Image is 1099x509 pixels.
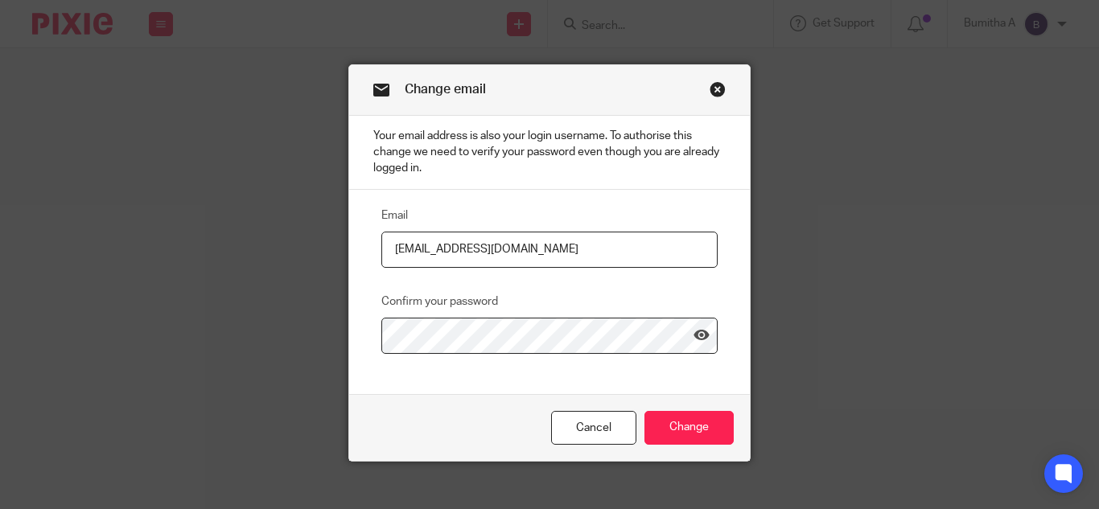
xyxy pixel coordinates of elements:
input: Change [644,411,734,445]
a: Cancel [551,411,636,445]
label: Email [381,207,408,224]
p: Your email address is also your login username. To authorise this change we need to verify your p... [349,116,750,190]
span: Change email [405,83,486,96]
a: Close this dialog window [710,81,726,103]
label: Confirm your password [381,293,498,310]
